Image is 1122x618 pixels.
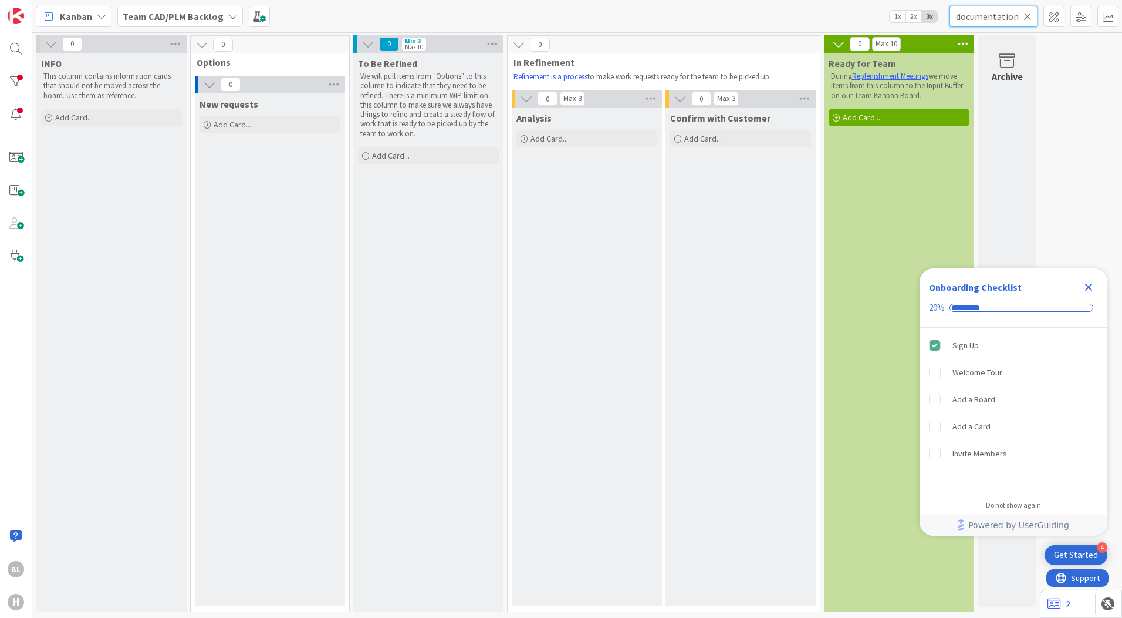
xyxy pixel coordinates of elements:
span: 0 [691,92,711,106]
div: Max 3 [717,96,735,102]
p: to make work requests ready for the team to be picked up. [513,72,807,82]
div: Invite Members is incomplete. [924,441,1103,466]
div: Min 3 [405,38,421,44]
div: Open Get Started checklist, remaining modules: 4 [1045,545,1107,565]
span: Analysis [516,112,552,124]
span: Add Card... [372,150,410,161]
span: 0 [213,38,233,52]
span: 0 [538,92,557,106]
div: Invite Members [952,446,1007,461]
b: Team CAD/PLM Backlog [123,11,224,22]
span: 0 [221,78,241,92]
img: Visit kanbanzone.com [8,8,24,24]
span: 2x [905,11,921,22]
div: Archive [992,69,1023,83]
p: This column contains information cards that should not be moved across the board. Use them as ref... [43,72,180,100]
span: INFO [41,58,62,69]
a: 2 [1047,597,1070,611]
span: In Refinement [513,56,805,68]
div: Close Checklist [1079,278,1098,297]
span: Options [197,56,334,68]
span: 1x [890,11,905,22]
div: Do not show again [986,501,1041,510]
span: 3x [921,11,937,22]
div: Add a Card is incomplete. [924,414,1103,439]
div: Checklist items [920,328,1107,493]
div: Max 10 [405,44,423,50]
span: Add Card... [684,133,722,144]
div: Sign Up [952,338,979,352]
span: 0 [850,37,870,51]
div: Footer [920,515,1107,536]
a: Replenishment Meetings [852,71,928,81]
div: 20% [929,303,945,313]
div: BL [8,561,24,577]
span: Add Card... [843,112,880,123]
span: Kanban [60,9,92,23]
span: Add Card... [55,112,93,123]
p: During we move items from this column to the Input Buffer on our Team Kanban Board. [831,72,967,100]
span: New requests [200,98,258,110]
a: Powered by UserGuiding [925,515,1101,536]
div: 4 [1097,542,1107,553]
div: Max 10 [876,41,897,47]
div: Add a Board is incomplete. [924,387,1103,412]
div: Add a Board [952,392,995,407]
span: Add Card... [214,119,251,130]
span: Powered by UserGuiding [968,518,1069,532]
span: Support [25,2,53,16]
div: Sign Up is complete. [924,332,1103,358]
span: Add Card... [530,133,568,144]
div: H [8,594,24,610]
a: Refinement is a process [513,72,587,82]
div: Welcome Tour [952,365,1002,379]
div: Checklist progress: 20% [929,303,1098,313]
div: Max 3 [563,96,582,102]
div: Onboarding Checklist [929,280,1022,294]
span: 0 [530,38,550,52]
input: Quick Filter... [949,6,1037,27]
span: 0 [379,37,399,51]
p: We will pull items from "Options" to this column to indicate that they need to be refined. There ... [360,72,496,139]
span: 0 [62,37,82,51]
span: Confirm with Customer [670,112,770,124]
div: Welcome Tour is incomplete. [924,360,1103,385]
div: Checklist Container [920,268,1107,536]
span: Ready for Team [829,58,896,69]
div: Get Started [1054,549,1098,561]
div: Add a Card [952,419,991,434]
span: To Be Refined [358,58,417,69]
